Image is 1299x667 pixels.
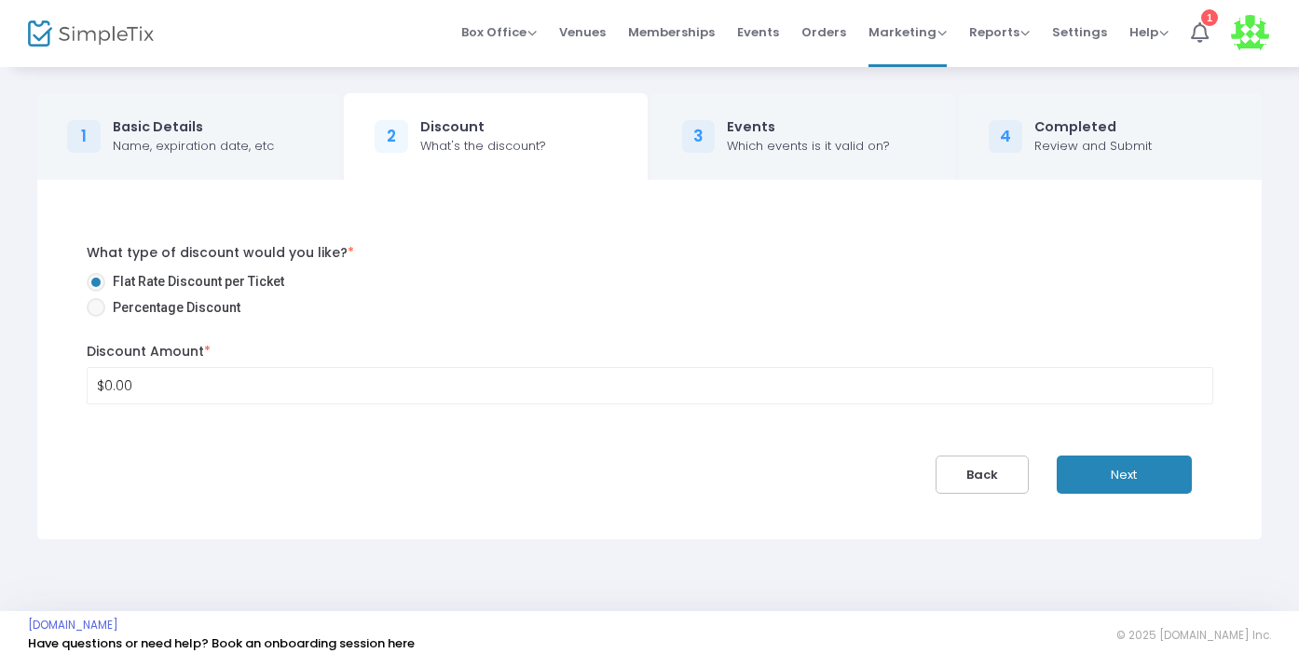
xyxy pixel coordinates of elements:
[559,8,606,56] span: Venues
[868,23,947,41] span: Marketing
[113,137,274,156] div: Name, expiration date, etc
[420,117,546,137] div: Discount
[727,137,890,156] div: Which events is it valid on?
[461,23,537,41] span: Box Office
[28,618,118,633] a: [DOMAIN_NAME]
[628,8,715,56] span: Memberships
[1116,628,1271,643] span: © 2025 [DOMAIN_NAME] Inc.
[87,243,354,263] label: What type of discount would you like?
[1129,23,1169,41] span: Help
[1057,456,1192,494] button: Next
[375,120,408,154] div: 2
[113,117,274,137] div: Basic Details
[105,272,284,292] span: Flat Rate Discount per Ticket
[936,456,1029,494] button: Back
[1034,117,1152,137] div: Completed
[969,23,1030,41] span: Reports
[682,120,716,154] div: 3
[28,634,415,652] a: Have questions or need help? Book an onboarding session here
[105,298,240,318] span: Percentage Discount
[1201,9,1218,26] div: 1
[1052,8,1107,56] span: Settings
[801,8,846,56] span: Orders
[989,120,1022,154] div: 4
[1034,137,1152,156] div: Review and Submit
[737,8,779,56] span: Events
[420,137,546,156] div: What's the discount?
[87,342,211,361] label: Discount Amount
[727,117,890,137] div: Events
[67,120,101,154] div: 1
